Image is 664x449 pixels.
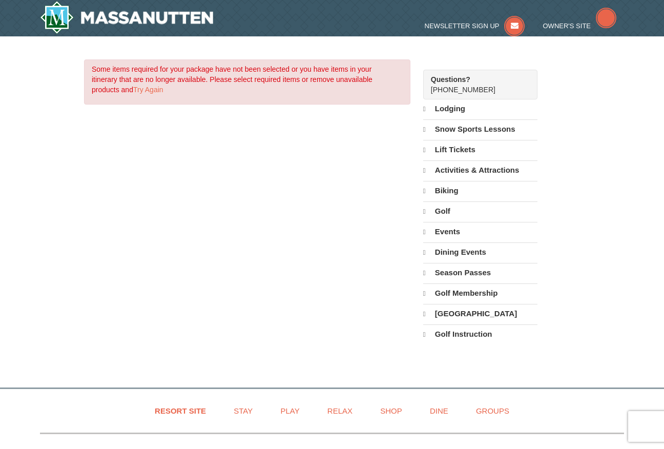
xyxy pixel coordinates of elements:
[367,399,415,422] a: Shop
[417,399,461,422] a: Dine
[92,64,392,95] p: Some items required for your package have not been selected or you have items in your itinerary t...
[133,86,163,94] a: Try Again
[267,399,312,422] a: Play
[423,119,537,139] a: Snow Sports Lessons
[423,201,537,221] a: Golf
[315,399,365,422] a: Relax
[431,75,470,84] strong: Questions?
[425,22,525,30] a: Newsletter Sign Up
[423,263,537,282] a: Season Passes
[543,22,617,30] a: Owner's Site
[423,181,537,200] a: Biking
[423,99,537,118] a: Lodging
[543,22,591,30] span: Owner's Site
[142,399,219,422] a: Resort Site
[423,283,537,303] a: Golf Membership
[425,22,500,30] span: Newsletter Sign Up
[423,324,537,344] a: Golf Instruction
[423,242,537,262] a: Dining Events
[40,1,213,34] img: Massanutten Resort Logo
[423,222,537,241] a: Events
[221,399,265,422] a: Stay
[463,399,522,422] a: Groups
[423,140,537,159] a: Lift Tickets
[40,1,213,34] a: Massanutten Resort
[423,160,537,180] a: Activities & Attractions
[423,304,537,323] a: [GEOGRAPHIC_DATA]
[431,74,519,94] span: [PHONE_NUMBER]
